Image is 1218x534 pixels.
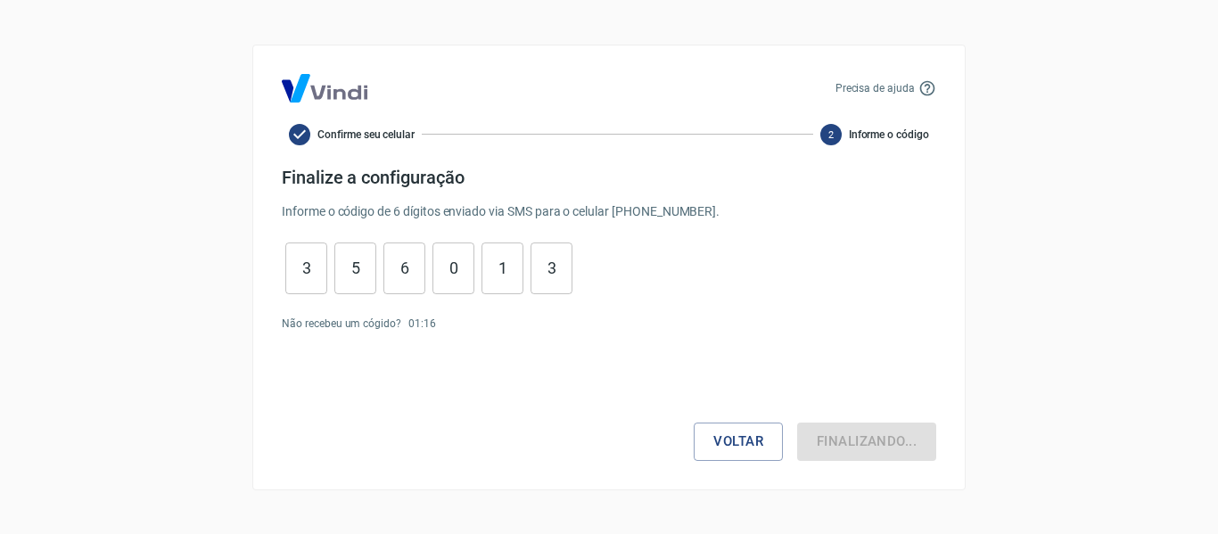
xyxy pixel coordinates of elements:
[408,316,436,332] p: 01 : 16
[828,128,834,140] text: 2
[282,316,401,332] p: Não recebeu um cógido?
[835,80,915,96] p: Precisa de ajuda
[694,423,783,460] button: Voltar
[282,202,936,221] p: Informe o código de 6 dígitos enviado via SMS para o celular [PHONE_NUMBER] .
[282,74,367,103] img: Logo Vind
[282,167,936,188] h4: Finalize a configuração
[849,127,929,143] span: Informe o código
[317,127,415,143] span: Confirme seu celular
